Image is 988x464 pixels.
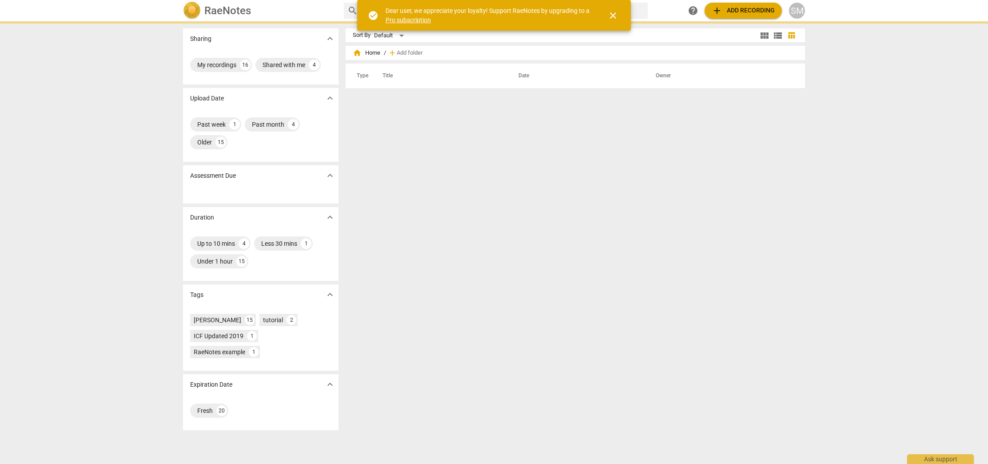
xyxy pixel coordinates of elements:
[787,31,796,40] span: table_chart
[386,16,431,24] a: Pro subscription
[215,137,226,148] div: 15
[325,93,335,104] span: expand_more
[183,2,337,20] a: LogoRaeNotes
[374,28,407,43] div: Default
[323,169,337,182] button: Show more
[197,60,236,69] div: My recordings
[194,316,241,324] div: [PERSON_NAME]
[368,10,378,21] span: check_circle
[263,316,283,324] div: tutorial
[197,120,226,129] div: Past week
[712,5,775,16] span: Add recording
[789,3,805,19] button: SM
[325,33,335,44] span: expand_more
[252,120,284,129] div: Past month
[197,257,233,266] div: Under 1 hour
[190,380,232,389] p: Expiration Date
[759,30,770,41] span: view_module
[386,6,592,24] div: Dear user, we appreciate your loyalty! Support RaeNotes by upgrading to a
[608,10,618,21] span: close
[287,315,296,325] div: 2
[229,119,240,130] div: 1
[323,32,337,45] button: Show more
[323,92,337,105] button: Show more
[190,213,214,222] p: Duration
[216,405,227,416] div: 20
[288,119,299,130] div: 4
[249,347,259,357] div: 1
[194,332,243,340] div: ICF Updated 2019
[325,289,335,300] span: expand_more
[508,64,645,88] th: Date
[236,256,247,267] div: 15
[309,60,319,70] div: 4
[705,3,782,19] button: Upload
[204,4,251,17] h2: RaeNotes
[239,238,249,249] div: 4
[190,94,224,103] p: Upload Date
[240,60,251,70] div: 16
[263,60,305,69] div: Shared with me
[353,48,380,57] span: Home
[907,454,974,464] div: Ask support
[325,379,335,390] span: expand_more
[323,378,337,391] button: Show more
[194,348,245,356] div: RaeNotes example
[688,5,698,16] span: help
[347,5,358,16] span: search
[388,48,397,57] span: add
[323,288,337,301] button: Show more
[325,212,335,223] span: expand_more
[190,171,236,180] p: Assessment Due
[353,48,362,57] span: home
[197,138,212,147] div: Older
[247,331,257,341] div: 1
[384,50,386,56] span: /
[785,29,798,42] button: Table view
[353,32,370,39] div: Sort By
[190,34,211,44] p: Sharing
[323,211,337,224] button: Show more
[197,239,235,248] div: Up to 10 mins
[602,5,624,26] button: Close
[397,50,422,56] span: Add folder
[350,64,372,88] th: Type
[183,2,201,20] img: Logo
[245,315,255,325] div: 15
[758,29,771,42] button: Tile view
[372,64,508,88] th: Title
[325,170,335,181] span: expand_more
[773,30,783,41] span: view_list
[645,64,796,88] th: Owner
[685,3,701,19] a: Help
[261,239,297,248] div: Less 30 mins
[190,290,203,300] p: Tags
[771,29,785,42] button: List view
[197,406,213,415] div: Fresh
[301,238,311,249] div: 1
[712,5,722,16] span: add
